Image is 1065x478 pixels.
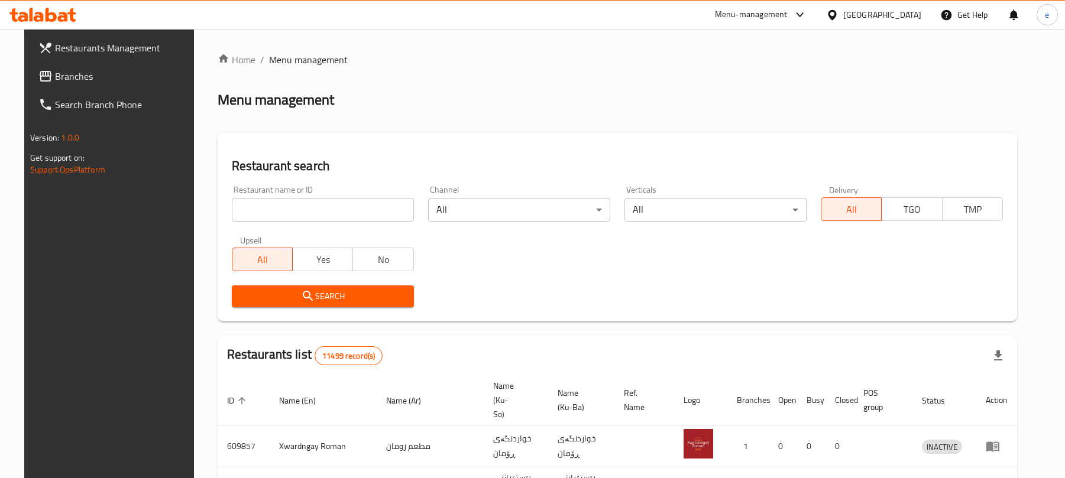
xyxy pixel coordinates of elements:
[558,386,600,414] span: Name (Ku-Ba)
[269,53,348,67] span: Menu management
[232,157,1003,175] h2: Restaurant search
[624,198,807,222] div: All
[886,201,937,218] span: TGO
[61,130,79,145] span: 1.0.0
[227,346,383,365] h2: Restaurants list
[55,69,193,83] span: Branches
[826,425,854,467] td: 0
[386,394,436,408] span: Name (Ar)
[727,425,769,467] td: 1
[826,375,854,425] th: Closed
[769,425,797,467] td: 0
[715,8,788,22] div: Menu-management
[843,8,921,21] div: [GEOGRAPHIC_DATA]
[30,130,59,145] span: Version:
[232,198,414,222] input: Search for restaurant name or ID..
[218,53,255,67] a: Home
[493,379,534,421] span: Name (Ku-So)
[986,439,1008,453] div: Menu
[797,375,826,425] th: Busy
[352,248,413,271] button: No
[769,375,797,425] th: Open
[30,162,105,177] a: Support.OpsPlatform
[240,236,262,244] label: Upsell
[484,425,548,467] td: خواردنگەی ڕۆمان
[624,386,660,414] span: Ref. Name
[821,197,882,221] button: All
[218,53,1017,67] nav: breadcrumb
[29,62,202,90] a: Branches
[232,248,293,271] button: All
[976,375,1017,425] th: Action
[922,394,960,408] span: Status
[984,342,1012,370] div: Export file
[674,375,727,425] th: Logo
[358,251,409,268] span: No
[237,251,288,268] span: All
[279,394,331,408] span: Name (En)
[29,34,202,62] a: Restaurants Management
[270,425,377,467] td: Xwardngay Roman
[829,186,859,194] label: Delivery
[377,425,484,467] td: مطعم رومان
[241,289,404,304] span: Search
[942,197,1003,221] button: TMP
[947,201,998,218] span: TMP
[292,248,353,271] button: Yes
[863,386,898,414] span: POS group
[30,150,85,165] span: Get support on:
[727,375,769,425] th: Branches
[218,425,270,467] td: 609857
[797,425,826,467] td: 0
[922,440,962,454] span: INACTIVE
[232,285,414,307] button: Search
[29,90,202,119] a: Search Branch Phone
[260,53,264,67] li: /
[218,90,334,109] h2: Menu management
[826,201,877,218] span: All
[227,394,250,408] span: ID
[55,97,193,112] span: Search Branch Phone
[428,198,610,222] div: All
[315,350,382,362] span: 11499 record(s)
[881,197,942,221] button: TGO
[297,251,348,268] span: Yes
[1045,8,1049,21] span: e
[55,41,193,55] span: Restaurants Management
[684,429,713,459] img: Xwardngay Roman
[315,346,383,365] div: Total records count
[548,425,614,467] td: خواردنگەی ڕۆمان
